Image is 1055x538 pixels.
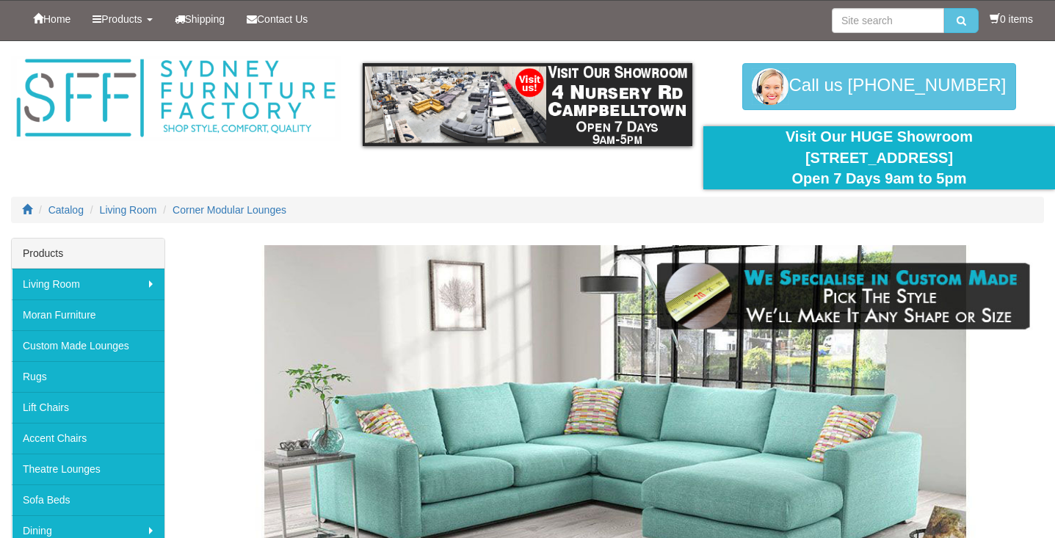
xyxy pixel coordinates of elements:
[185,13,225,25] span: Shipping
[11,56,341,141] img: Sydney Furniture Factory
[12,330,164,361] a: Custom Made Lounges
[81,1,163,37] a: Products
[48,204,84,216] a: Catalog
[12,423,164,454] a: Accent Chairs
[12,239,164,269] div: Products
[12,299,164,330] a: Moran Furniture
[832,8,944,33] input: Site search
[363,63,692,146] img: showroom.gif
[22,1,81,37] a: Home
[236,1,319,37] a: Contact Us
[43,13,70,25] span: Home
[173,204,286,216] a: Corner Modular Lounges
[101,13,142,25] span: Products
[714,126,1044,189] div: Visit Our HUGE Showroom [STREET_ADDRESS] Open 7 Days 9am to 5pm
[12,484,164,515] a: Sofa Beds
[12,269,164,299] a: Living Room
[164,1,236,37] a: Shipping
[12,361,164,392] a: Rugs
[257,13,308,25] span: Contact Us
[12,454,164,484] a: Theatre Lounges
[990,12,1033,26] li: 0 items
[100,204,157,216] a: Living Room
[12,392,164,423] a: Lift Chairs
